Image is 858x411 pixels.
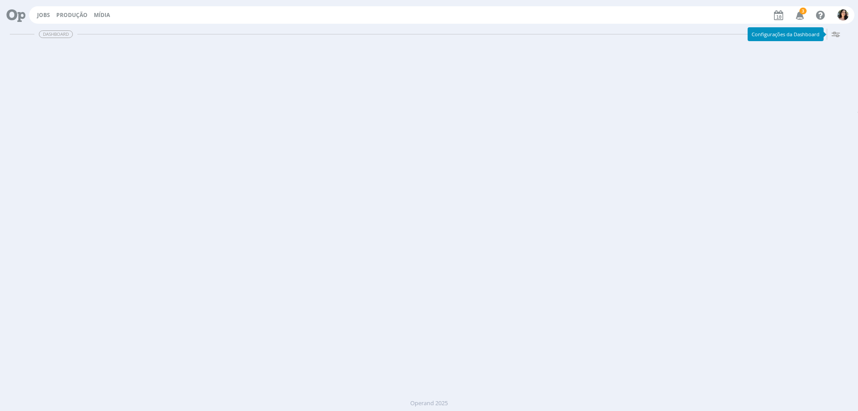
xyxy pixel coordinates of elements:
[54,12,90,19] button: Produção
[56,11,88,19] a: Produção
[837,9,849,21] img: T
[34,12,53,19] button: Jobs
[91,12,113,19] button: Mídia
[790,7,808,23] button: 3
[94,11,110,19] a: Mídia
[37,11,50,19] a: Jobs
[39,30,73,38] span: Dashboard
[748,27,824,41] div: Configurações da Dashboard
[837,7,849,23] button: T
[799,8,807,14] span: 3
